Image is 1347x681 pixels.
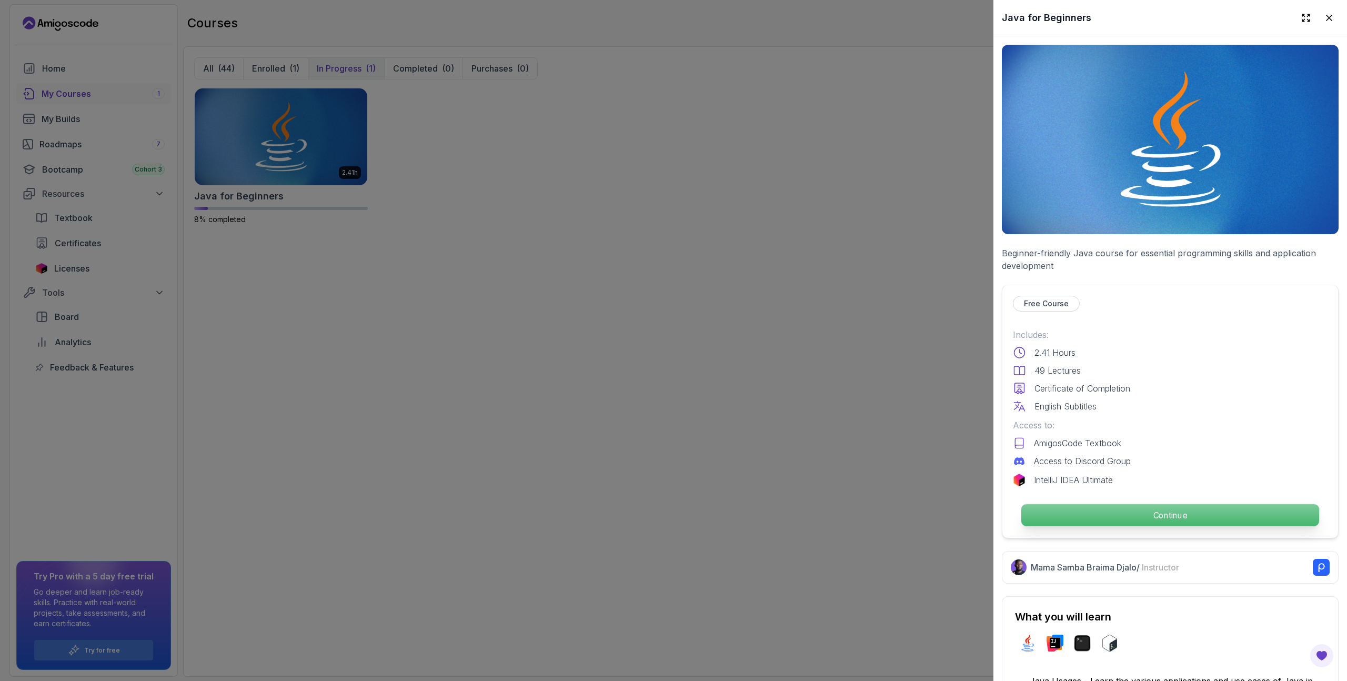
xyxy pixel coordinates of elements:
h2: Java for Beginners [1002,11,1091,25]
button: Continue [1021,504,1320,527]
p: IntelliJ IDEA Ultimate [1034,474,1113,486]
p: Access to Discord Group [1034,455,1131,467]
p: Beginner-friendly Java course for essential programming skills and application development [1002,247,1339,272]
p: 2.41 Hours [1034,346,1075,359]
p: Continue [1021,504,1319,526]
img: jetbrains logo [1013,474,1026,486]
p: AmigosCode Textbook [1034,437,1121,449]
p: Certificate of Completion [1034,382,1130,395]
img: terminal logo [1074,635,1091,652]
p: Free Course [1024,298,1069,309]
p: 49 Lectures [1034,364,1081,377]
button: Open Feedback Button [1309,643,1334,668]
img: java-for-beginners_thumbnail [1002,45,1339,234]
p: Mama Samba Braima Djalo / [1031,561,1179,574]
img: bash logo [1101,635,1118,652]
img: Nelson Djalo [1011,559,1027,575]
p: Includes: [1013,328,1328,341]
p: Access to: [1013,419,1328,432]
p: English Subtitles [1034,400,1097,413]
span: Instructor [1142,562,1179,573]
button: Expand drawer [1296,8,1315,27]
img: intellij logo [1047,635,1063,652]
h2: What you will learn [1015,609,1325,624]
img: java logo [1019,635,1036,652]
